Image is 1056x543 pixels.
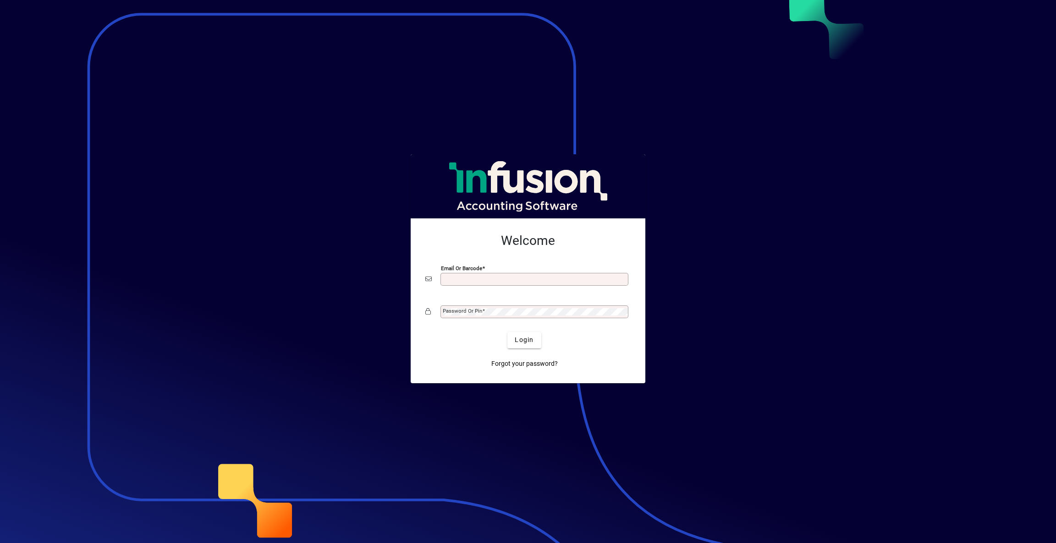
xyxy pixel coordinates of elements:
mat-label: Email or Barcode [441,265,482,271]
span: Forgot your password? [491,359,558,369]
mat-label: Password or Pin [443,308,482,314]
h2: Welcome [425,233,631,249]
a: Forgot your password? [488,356,561,372]
button: Login [507,332,541,348]
span: Login [515,335,533,345]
